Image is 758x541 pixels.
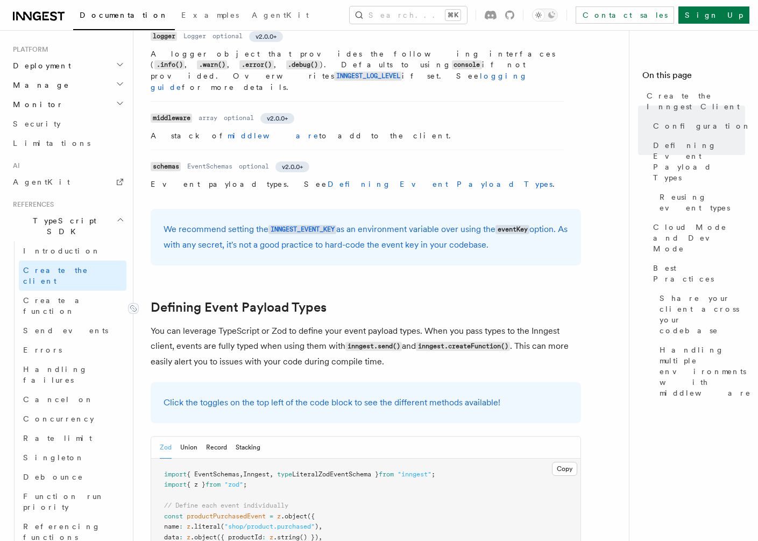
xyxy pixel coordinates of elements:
span: { z } [187,481,206,488]
button: Manage [9,75,126,95]
a: Examples [175,3,245,29]
span: Platform [9,45,48,54]
a: Rate limit [19,428,126,448]
span: z [270,533,273,541]
dd: EventSchemas [187,162,232,171]
code: eventKey [495,225,529,234]
span: z [187,533,190,541]
span: , [318,533,322,541]
a: Defining Event Payload Types [328,180,552,188]
dd: optional [212,32,243,40]
span: LiteralZodEventSchema } [292,470,379,478]
span: Create the client [23,266,88,285]
span: ({ [307,512,315,520]
span: ({ productId [217,533,262,541]
dd: Logger [183,32,206,40]
span: .literal [190,523,221,530]
code: .info() [154,60,185,69]
span: v2.0.0+ [267,114,288,123]
a: Reusing event types [655,187,745,217]
a: Sign Up [678,6,749,24]
span: () }) [300,533,318,541]
span: : [179,523,183,530]
a: Cloud Mode and Dev Mode [649,217,745,258]
span: Rate limit [23,434,92,442]
a: Introduction [19,241,126,261]
a: INNGEST_LOG_LEVEL [334,72,402,80]
span: v2.0.0+ [256,32,277,41]
span: type [277,470,292,478]
kbd: ⌘K [445,10,461,20]
p: Click the toggles on the top left of the code block to see the different methods available! [164,395,568,410]
a: Contact sales [576,6,674,24]
p: A logger object that provides the following interfaces ( , , , ). Defaults to using if not provid... [151,48,564,93]
a: Limitations [9,134,126,153]
a: Create the Inngest Client [642,86,745,116]
span: Reusing event types [660,192,745,213]
a: Security [9,114,126,134]
a: middleware [228,131,319,140]
span: .object [190,533,217,541]
span: TypeScript SDK [9,215,116,237]
button: Copy [552,462,577,476]
a: Share your client across your codebase [655,289,745,340]
span: ; [243,481,247,488]
span: Best Practices [653,263,745,284]
a: Send events [19,321,126,340]
span: Handling failures [23,365,88,384]
a: Errors [19,340,126,360]
a: Defining Event Payload Types [151,300,327,315]
span: from [206,481,221,488]
p: You can leverage TypeScript or Zod to define your event payload types. When you pass types to the... [151,324,581,369]
span: Concurrency [23,414,94,423]
a: INNGEST_EVENT_KEY [268,224,336,234]
a: Debounce [19,467,126,487]
a: Handling multiple environments with middleware [655,340,745,403]
button: Search...⌘K [350,6,467,24]
a: Concurrency [19,409,126,428]
span: Deployment [9,60,71,71]
code: console [452,60,482,69]
span: .string [273,533,300,541]
span: ; [431,470,435,478]
span: : [262,533,266,541]
span: Create the Inngest Client [647,90,745,112]
code: middleware [151,114,192,123]
span: Send events [23,326,108,335]
span: // Define each event individually [164,502,288,509]
span: AI [9,161,20,170]
a: Documentation [73,3,175,30]
span: "inngest" [398,470,431,478]
span: import [164,470,187,478]
a: Best Practices [649,258,745,289]
p: A stack of to add to the client. [151,130,564,141]
button: Union [180,437,197,459]
code: schemas [151,162,181,171]
button: Zod [160,437,172,459]
p: Event payload types. See . [151,179,564,189]
button: Stacking [236,437,260,459]
span: Defining Event Payload Types [653,140,745,183]
span: References [9,200,54,209]
code: inngest.createFunction() [416,342,510,351]
span: ( [221,523,224,530]
span: , [239,470,243,478]
span: "zod" [224,481,243,488]
span: , [318,523,322,530]
dd: optional [239,162,269,171]
code: .error() [239,60,273,69]
button: Toggle dark mode [532,9,558,22]
span: Monitor [9,99,63,110]
a: Handling failures [19,360,126,390]
span: "shop/product.purchased" [224,523,315,530]
span: { EventSchemas [187,470,239,478]
span: Configuration [653,121,751,131]
span: z [277,512,281,520]
span: data [164,533,179,541]
span: = [270,512,273,520]
button: TypeScript SDK [9,211,126,241]
code: .warn() [197,60,227,69]
span: Introduction [23,247,101,255]
button: Record [206,437,227,459]
span: z [187,523,190,530]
